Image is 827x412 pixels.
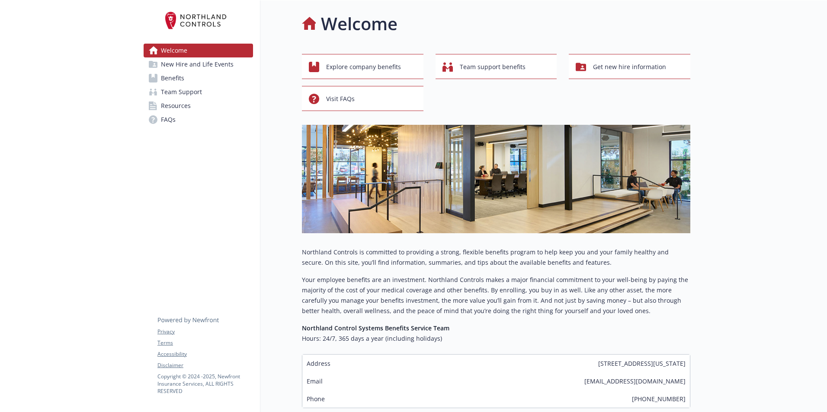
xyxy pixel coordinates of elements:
span: Get new hire information [593,59,666,75]
p: Northland Controls is committed to providing a strong, flexible benefits program to help keep you... [302,247,690,268]
a: Team Support [144,85,253,99]
span: Phone [307,394,325,403]
span: Address [307,359,330,368]
strong: Northland Control Systems Benefits Service Team [302,324,449,332]
span: Welcome [161,44,187,57]
span: Email [307,377,323,386]
p: Your employee benefits are an investment. Northland Controls makes a major financial commitment t... [302,275,690,316]
button: Explore company benefits [302,54,423,79]
span: FAQs [161,113,176,127]
h6: Hours: 24/7, 365 days a year (including holidays)​ [302,333,690,344]
a: Privacy [157,328,253,336]
span: Visit FAQs [326,91,355,107]
a: FAQs [144,113,253,127]
a: New Hire and Life Events [144,57,253,71]
a: Accessibility [157,350,253,358]
button: Team support benefits [436,54,557,79]
span: [EMAIL_ADDRESS][DOMAIN_NAME] [584,377,686,386]
a: Disclaimer [157,361,253,369]
button: Get new hire information [569,54,690,79]
span: New Hire and Life Events [161,57,234,71]
h1: Welcome [321,11,397,37]
a: Terms [157,339,253,347]
button: Visit FAQs [302,86,423,111]
a: Welcome [144,44,253,57]
span: [PHONE_NUMBER] [632,394,686,403]
span: Team support benefits [460,59,526,75]
p: Copyright © 2024 - 2025 , Newfront Insurance Services, ALL RIGHTS RESERVED [157,373,253,395]
span: Benefits [161,71,184,85]
span: Resources [161,99,191,113]
span: Explore company benefits [326,59,401,75]
img: overview page banner [302,125,690,233]
a: Benefits [144,71,253,85]
span: [STREET_ADDRESS][US_STATE] [598,359,686,368]
a: Resources [144,99,253,113]
span: Team Support [161,85,202,99]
